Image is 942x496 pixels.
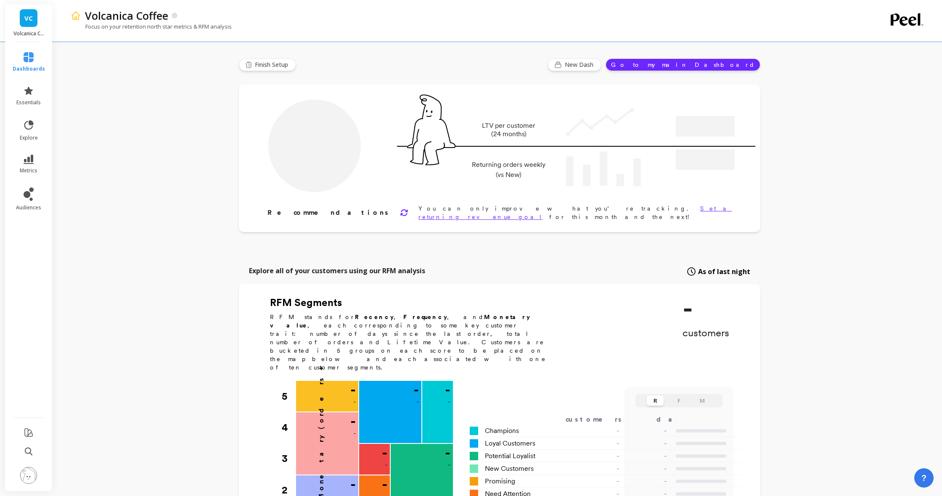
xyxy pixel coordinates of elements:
b: Recency [355,314,394,320]
p: - [683,296,729,321]
p: - [385,460,387,470]
span: New Customers [485,464,534,474]
div: 3 [282,443,295,474]
span: explore [20,135,38,141]
p: - [630,476,667,486]
span: Finish Setup [255,61,291,69]
span: Potential Loyalist [485,451,535,461]
div: 4 [282,412,295,443]
p: You can only improve what you’re tracking. for this month and the next! [418,204,733,221]
p: Volcanica Coffee [13,30,44,37]
p: Volcanica Coffee [85,8,168,23]
b: Frequency [403,314,447,320]
img: pal seatted on line [407,95,455,165]
button: R [647,396,664,406]
p: - [416,397,419,407]
p: - [353,397,356,407]
div: - [569,476,630,486]
span: Promising [485,476,515,486]
div: - [569,451,630,461]
h2: RFM Segments [270,296,556,309]
p: - [630,438,667,449]
div: customers [566,414,634,425]
p: Focus on your retention north star metrics & RFM analysis [71,23,232,30]
p: Recommendations [267,208,390,218]
p: RFM stands for , , and , each corresponding to some key customer trait: number of days since the ... [270,313,556,372]
span: VC [24,13,33,23]
p: Explore all of your customers using our RFM analysis [249,266,425,276]
p: - [445,383,450,397]
p: - [350,415,356,428]
p: - [630,464,667,474]
p: Returning orders weekly (vs New) [469,160,548,180]
p: customers [683,326,729,340]
span: ? [921,472,926,484]
button: ? [914,468,934,488]
p: - [630,426,667,436]
p: - [448,397,450,407]
span: Champions [485,426,519,436]
p: - [382,478,387,491]
span: dashboards [13,66,45,72]
span: Loyal Customers [485,438,535,449]
p: - [445,446,450,460]
p: - [382,446,387,460]
div: days [656,414,691,425]
div: - [569,464,630,474]
span: essentials [16,99,41,106]
button: New Dash [548,58,601,71]
div: 5 [282,381,295,412]
img: profile picture [20,467,37,484]
p: - [350,478,356,491]
div: - [569,426,630,436]
button: M [694,396,711,406]
p: LTV per customer (24 months) [469,121,548,138]
button: F [670,396,687,406]
div: - [569,438,630,449]
span: New Dash [565,61,596,69]
p: - [630,451,667,461]
img: header icon [71,11,81,21]
p: - [353,428,356,438]
p: - [413,383,419,397]
button: Go to my main Dashboard [606,58,760,71]
p: - [448,460,450,470]
span: As of last night [698,266,750,277]
p: - [350,383,356,397]
button: Finish Setup [239,58,296,71]
span: metrics [20,167,37,174]
span: audiences [16,204,41,211]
